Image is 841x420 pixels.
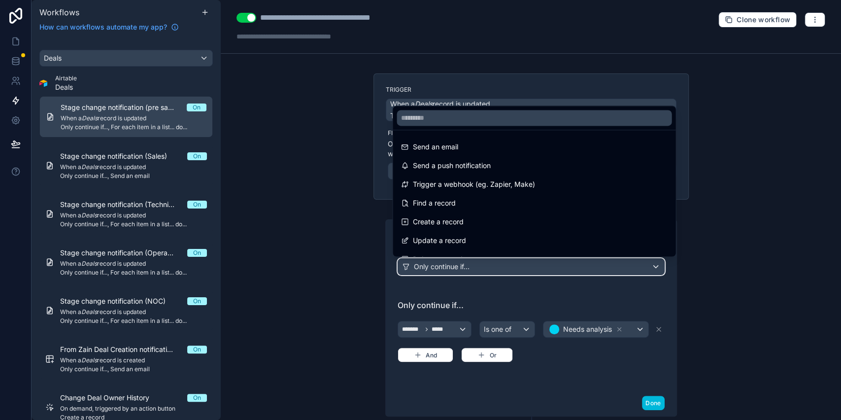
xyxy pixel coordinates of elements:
span: Create a record [412,216,463,228]
span: Send a push notification [412,160,490,172]
span: Update a record [412,235,466,246]
span: Find a record [412,197,455,209]
span: Send an email [412,141,458,153]
span: Delete a record [412,253,462,265]
span: Trigger a webhook (eg. Zapier, Make) [412,178,535,190]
